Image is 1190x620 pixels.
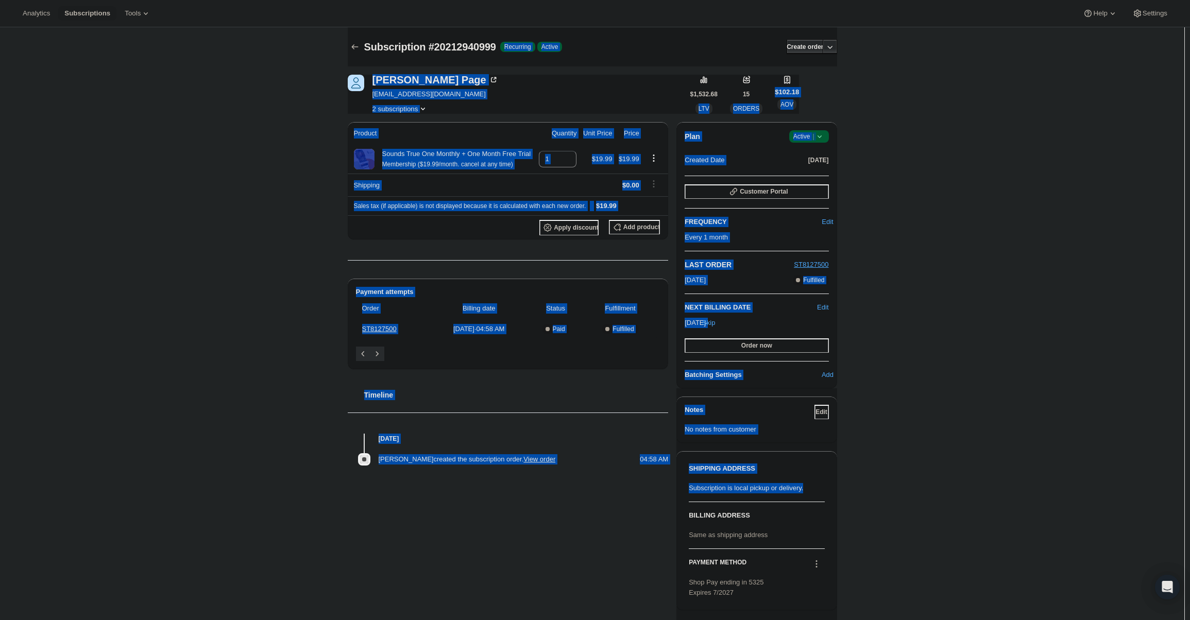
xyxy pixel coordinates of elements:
[372,89,499,99] span: [EMAIL_ADDRESS][DOMAIN_NAME]
[685,155,724,165] span: Created Date
[609,220,660,234] button: Add product
[531,303,581,314] span: Status
[793,131,825,142] span: Active
[356,297,431,320] th: Order
[619,155,639,163] span: $19.99
[685,184,828,199] button: Customer Portal
[699,105,709,112] span: LTV
[375,149,531,169] div: Sounds True One Monthly + One Month Free Trial
[690,87,718,101] button: $1,532.68
[382,161,513,168] small: Membership ($19.99/month. cancel at any time)
[794,260,828,270] button: ST8127500
[645,178,662,190] button: Shipping actions
[554,223,599,232] span: Apply discount
[685,131,700,142] h2: Plan
[741,341,772,350] span: Order now
[803,276,824,284] span: Fulfilled
[623,223,660,231] span: Add product
[553,325,565,333] span: Paid
[685,233,728,241] span: Every 1 month
[16,6,56,21] button: Analytics
[523,455,555,463] a: View order
[580,122,615,145] th: Unit Price
[125,9,141,18] span: Tools
[640,454,668,464] span: 04:58 AM
[822,370,834,380] span: Add
[689,578,763,596] span: Shop Pay ending in 5325 Expires 7/2027
[592,155,613,163] span: $19.99
[702,318,715,328] span: Skip
[362,325,397,333] a: ST8127500
[821,367,835,383] button: Add
[1155,575,1180,599] div: Open Intercom Messenger
[613,325,634,333] span: Fulfilled
[356,287,660,297] h2: Payment attempts
[364,390,669,400] h2: Timeline
[685,425,756,433] span: No notes from customer
[348,434,669,444] h4: [DATE]
[118,6,157,21] button: Tools
[58,6,116,21] button: Subscriptions
[743,90,750,98] span: 15
[596,202,617,210] span: $19.99
[808,156,829,164] span: [DATE]
[689,510,824,521] h3: BILLING ADDRESS
[689,463,824,474] h3: SHIPPING ADDRESS
[1143,9,1167,18] span: Settings
[615,122,642,145] th: Price
[685,338,828,353] button: Order now
[536,122,580,145] th: Quantity
[354,202,586,210] span: Sales tax (if applicable) is not displayed because it is calculated with each new order.
[815,408,827,416] span: Edit
[685,319,710,326] span: [DATE] ·
[685,405,814,419] h3: Notes
[348,40,362,54] button: Subscriptions
[689,484,803,492] span: Subscription is local pickup or delivery.
[23,9,50,18] span: Analytics
[372,104,429,114] button: Product actions
[364,41,496,53] span: Subscription #20212940999
[787,40,823,54] button: Create order
[740,187,788,196] span: Customer Portal
[541,43,558,51] span: Active
[433,303,524,314] span: Billing date
[354,149,375,169] img: product img
[685,260,794,270] h2: LAST ORDER
[1093,9,1107,18] span: Help
[812,132,814,141] span: |
[689,558,746,572] h3: PAYMENT METHOD
[702,315,716,331] button: Skip
[64,9,110,18] span: Subscriptions
[539,220,599,235] button: Apply discount
[814,405,829,419] button: Edit
[622,181,639,189] span: $0.00
[504,43,531,51] span: Recurring
[348,75,364,91] span: Sean Page
[433,324,524,334] span: [DATE] · 04:58 AM
[780,101,793,108] span: AOV
[348,174,536,196] th: Shipping
[685,302,817,313] h2: NEXT BILLING DATE
[775,87,799,97] span: $102.18
[821,214,835,230] button: Edit
[379,455,556,463] span: [PERSON_NAME] created the subscription order.
[685,217,826,227] h2: FREQUENCY
[817,302,828,313] button: Edit
[1126,6,1174,21] button: Settings
[685,275,706,285] span: [DATE]
[348,122,536,145] th: Product
[587,303,654,314] span: Fulfillment
[808,153,829,167] button: [DATE]
[356,347,660,361] nav: Pagination
[733,105,759,112] span: ORDERS
[787,43,823,51] span: Create order
[685,370,826,380] h6: Batching Settings
[822,217,833,227] span: Edit
[794,261,828,268] a: ST8127500
[739,87,754,101] button: 15
[645,152,662,164] button: Product actions
[689,531,768,539] span: Same as shipping address
[690,90,718,98] span: $1,532.68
